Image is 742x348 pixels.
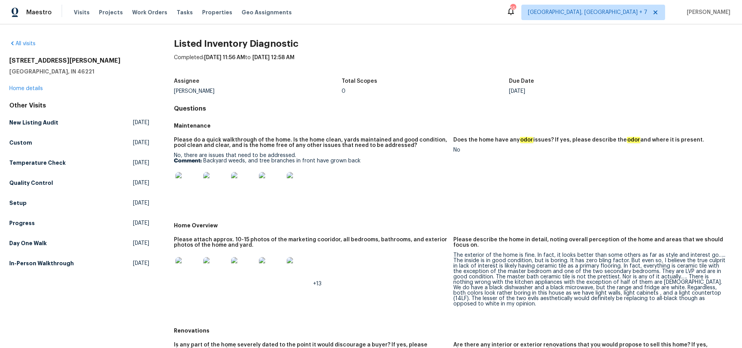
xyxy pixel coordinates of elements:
p: Backyard weeds, and tree branches in front have grown back [174,158,447,164]
h5: Total Scopes [342,78,377,84]
em: odor [627,137,640,143]
a: Temperature Check[DATE] [9,156,149,170]
span: Geo Assignments [242,9,292,16]
h5: Quality Control [9,179,53,187]
a: Home details [9,86,43,91]
a: Setup[DATE] [9,196,149,210]
div: No, there are issues that need to be addressed. [174,153,447,201]
h5: Please attach approx. 10-15 photos of the marketing cooridor, all bedrooms, bathrooms, and exteri... [174,237,447,248]
span: Work Orders [132,9,167,16]
h5: Temperature Check [9,159,66,167]
a: All visits [9,41,36,46]
span: [DATE] [133,119,149,126]
span: [DATE] 11:56 AM [204,55,245,60]
h5: Due Date [509,78,534,84]
h5: Maintenance [174,122,733,130]
span: [DATE] [133,139,149,147]
h5: Assignee [174,78,199,84]
div: Other Visits [9,102,149,109]
a: New Listing Audit[DATE] [9,116,149,130]
span: Tasks [177,10,193,15]
h5: Does the home have any issues? If yes, please describe the and where it is present. [453,137,704,143]
span: Visits [74,9,90,16]
h5: New Listing Audit [9,119,58,126]
span: Properties [202,9,232,16]
h5: Progress [9,219,35,227]
span: [DATE] [133,259,149,267]
h5: Please do a quick walkthrough of the home. Is the home clean, yards maintained and good condition... [174,137,447,148]
div: The exterior of the home is fine. In fact, it looks better than some others as far as style and i... [453,252,727,307]
a: Quality Control[DATE] [9,176,149,190]
h2: [STREET_ADDRESS][PERSON_NAME] [9,57,149,65]
a: Day One Walk[DATE] [9,236,149,250]
div: [DATE] [509,89,677,94]
div: 0 [342,89,509,94]
h5: Day One Walk [9,239,47,247]
h5: Please describe the home in detail, noting overall perception of the home and areas that we shoul... [453,237,727,248]
h5: Home Overview [174,222,733,229]
div: Completed: to [174,54,733,74]
span: +13 [313,281,322,287]
span: [DATE] 12:58 AM [252,55,294,60]
span: [DATE] [133,159,149,167]
div: 55 [510,5,516,12]
div: No [453,147,727,153]
h5: Renovations [174,327,733,334]
h2: Listed Inventory Diagnostic [174,40,733,48]
a: In-Person Walkthrough[DATE] [9,256,149,270]
div: [PERSON_NAME] [174,89,342,94]
h5: [GEOGRAPHIC_DATA], IN 46221 [9,68,149,75]
span: [DATE] [133,239,149,247]
span: [DATE] [133,179,149,187]
a: Custom[DATE] [9,136,149,150]
span: Maestro [26,9,52,16]
span: [DATE] [133,199,149,207]
span: [DATE] [133,219,149,227]
span: [GEOGRAPHIC_DATA], [GEOGRAPHIC_DATA] + 7 [528,9,647,16]
span: [PERSON_NAME] [684,9,730,16]
b: Comment: [174,158,202,164]
h4: Questions [174,105,733,113]
h5: Setup [9,199,27,207]
h5: Custom [9,139,32,147]
h5: In-Person Walkthrough [9,259,74,267]
em: odor [520,137,533,143]
a: Progress[DATE] [9,216,149,230]
span: Projects [99,9,123,16]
